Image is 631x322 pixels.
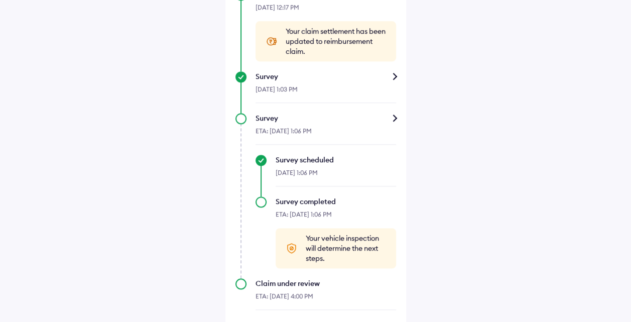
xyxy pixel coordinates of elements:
div: Survey [256,113,396,123]
div: [DATE] 1:03 PM [256,81,396,103]
div: Survey scheduled [276,155,396,165]
span: Your claim settlement has been updated to reimbursement claim. [286,26,386,56]
div: ETA: [DATE] 4:00 PM [256,288,396,310]
div: Survey completed [276,196,396,206]
div: ETA: [DATE] 1:06 PM [256,123,396,145]
span: Your vehicle inspection will determine the next steps. [306,233,386,263]
div: Claim under review [256,278,396,288]
div: Survey [256,71,396,81]
div: [DATE] 1:06 PM [276,165,396,186]
div: ETA: [DATE] 1:06 PM [276,206,396,228]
